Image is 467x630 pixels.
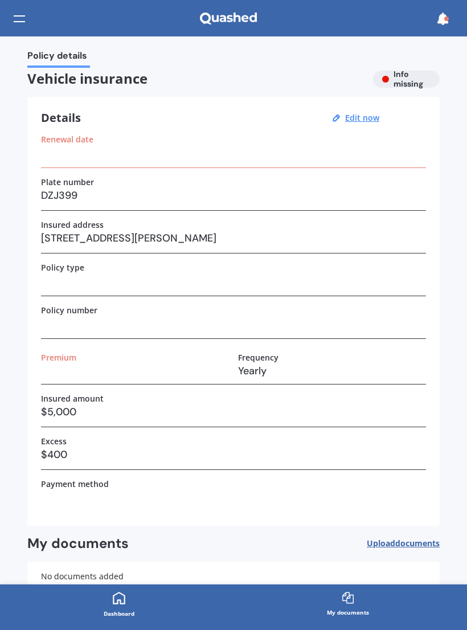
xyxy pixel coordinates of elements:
[367,539,440,548] span: Upload
[41,436,67,446] label: Excess
[41,305,97,315] label: Policy number
[104,608,134,619] div: Dashboard
[5,584,233,625] a: Dashboard
[27,535,129,553] h2: My documents
[41,479,109,489] label: Payment method
[238,362,426,379] h3: Yearly
[342,113,383,123] button: Edit now
[327,607,369,618] div: My documents
[367,535,440,553] button: Uploaddocuments
[41,263,84,272] label: Policy type
[27,50,87,66] span: Policy details
[41,220,104,230] label: Insured address
[41,446,426,463] h3: $400
[41,187,426,204] h3: DZJ399
[41,353,76,362] label: Premium
[345,112,379,123] u: Edit now
[41,134,93,144] label: Renewal date
[41,111,81,125] h3: Details
[233,584,462,625] a: My documents
[395,538,440,549] span: documents
[41,403,426,420] h3: $5,000
[41,394,104,403] label: Insured amount
[41,230,426,247] h3: [STREET_ADDRESS][PERSON_NAME]
[27,71,373,87] span: Vehicle insurance
[238,353,278,362] label: Frequency
[41,177,94,187] label: Plate number
[27,562,440,613] div: No documents added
